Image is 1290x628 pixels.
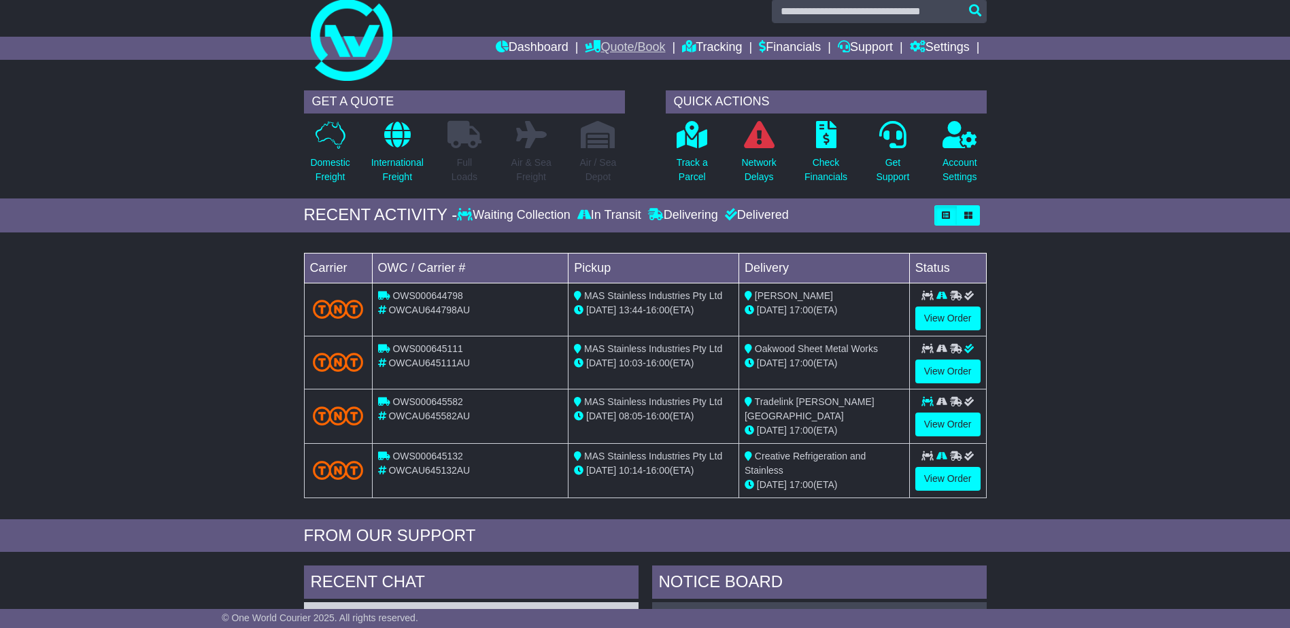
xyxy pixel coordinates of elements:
span: MAS Stainless Industries Pty Ltd [584,343,722,354]
a: View Order [915,360,981,383]
div: QUICK ACTIONS [666,90,987,114]
a: InternationalFreight [371,120,424,192]
span: [DATE] [586,465,616,476]
span: 17:00 [790,425,813,436]
p: Check Financials [804,156,847,184]
a: Track aParcel [676,120,709,192]
div: - (ETA) [574,303,733,317]
span: OWS000644798 [392,290,463,301]
span: 10:03 [619,357,643,368]
span: 17:00 [790,357,813,368]
span: [DATE] [757,304,787,315]
div: (ETA) [745,423,904,438]
div: RECENT ACTIVITY - [304,205,458,225]
span: OWS000645111 [392,343,463,354]
div: NOTICE BOARD [652,565,987,602]
a: Dashboard [496,37,568,60]
div: (ETA) [745,356,904,370]
td: Delivery [739,253,909,283]
a: View Order [915,413,981,436]
span: 17:00 [790,304,813,315]
span: OWS000645132 [392,451,463,461]
span: [DATE] [757,425,787,436]
div: RECENT CHAT [304,565,639,602]
td: OWC / Carrier # [372,253,568,283]
a: Financials [759,37,821,60]
p: Air / Sea Depot [580,156,617,184]
a: Quote/Book [585,37,665,60]
span: OWS000645582 [392,396,463,407]
img: TNT_Domestic.png [313,300,364,318]
div: (ETA) [745,478,904,492]
a: AccountSettings [942,120,978,192]
a: CheckFinancials [804,120,848,192]
span: 17:00 [790,479,813,490]
td: Pickup [568,253,739,283]
span: OWCAU645582AU [388,411,470,421]
span: [PERSON_NAME] [755,290,833,301]
div: Delivered [722,208,789,223]
div: - (ETA) [574,409,733,423]
a: View Order [915,307,981,330]
span: OWCAU645111AU [388,357,470,368]
div: (ETA) [745,303,904,317]
img: TNT_Domestic.png [313,353,364,371]
p: Get Support [876,156,909,184]
span: 08:05 [619,411,643,421]
span: [DATE] [586,357,616,368]
p: Account Settings [943,156,977,184]
div: Waiting Collection [457,208,573,223]
span: MAS Stainless Industries Pty Ltd [584,290,722,301]
span: Creative Refrigeration and Stainless [745,451,866,476]
span: 16:00 [646,465,670,476]
span: 16:00 [646,411,670,421]
div: - (ETA) [574,356,733,370]
p: International Freight [371,156,424,184]
a: NetworkDelays [741,120,777,192]
div: - (ETA) [574,464,733,478]
span: Tradelink [PERSON_NAME][GEOGRAPHIC_DATA] [745,396,875,421]
span: Oakwood Sheet Metal Works [755,343,878,354]
span: MAS Stainless Industries Pty Ltd [584,451,722,461]
td: Status [909,253,986,283]
p: Full Loads [447,156,481,184]
a: View Order [915,467,981,491]
p: Track a Parcel [677,156,708,184]
span: © One World Courier 2025. All rights reserved. [222,612,418,623]
p: Network Delays [741,156,776,184]
div: In Transit [574,208,645,223]
span: MAS Stainless Industries Pty Ltd [584,396,722,407]
a: Support [838,37,893,60]
span: 16:00 [646,304,670,315]
td: Carrier [304,253,372,283]
a: Settings [910,37,970,60]
img: TNT_Domestic.png [313,406,364,425]
div: Delivering [645,208,722,223]
span: [DATE] [757,357,787,368]
div: FROM OUR SUPPORT [304,526,987,546]
img: TNT_Domestic.png [313,461,364,479]
p: Domestic Freight [310,156,350,184]
span: 16:00 [646,357,670,368]
span: [DATE] [586,411,616,421]
a: GetSupport [875,120,910,192]
span: [DATE] [757,479,787,490]
div: GET A QUOTE [304,90,625,114]
span: OWCAU645132AU [388,465,470,476]
p: Air & Sea Freight [511,156,551,184]
span: OWCAU644798AU [388,304,470,315]
a: Tracking [682,37,742,60]
a: DomesticFreight [309,120,350,192]
span: 10:14 [619,465,643,476]
span: [DATE] [586,304,616,315]
span: 13:44 [619,304,643,315]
